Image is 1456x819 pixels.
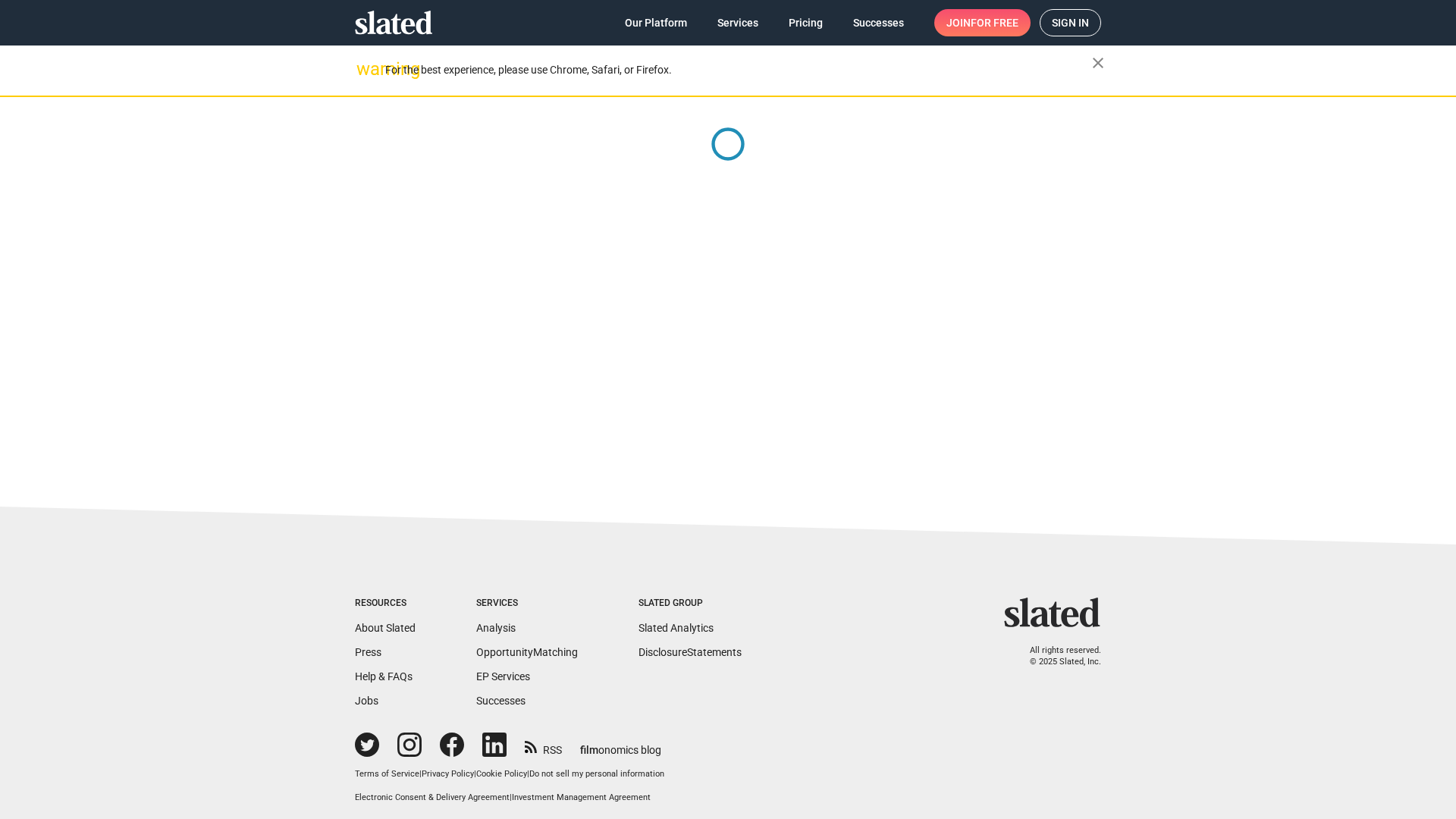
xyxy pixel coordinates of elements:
[529,769,664,780] button: Do not sell my personal information
[525,734,562,758] a: RSS
[841,9,916,36] a: Successes
[474,769,476,779] span: |
[777,9,835,36] a: Pricing
[639,646,742,658] a: DisclosureStatements
[355,598,416,610] div: Resources
[355,769,419,779] a: Terms of Service
[934,9,1031,36] a: Joinfor free
[1052,10,1089,36] span: Sign in
[853,9,904,36] span: Successes
[422,769,474,779] a: Privacy Policy
[355,646,381,658] a: Press
[971,9,1018,36] span: for free
[639,622,714,634] a: Slated Analytics
[419,769,422,779] span: |
[1040,9,1101,36] a: Sign in
[946,9,1018,36] span: Join
[355,792,510,802] a: Electronic Consent & Delivery Agreement
[625,9,687,36] span: Our Platform
[476,670,530,682] a: EP Services
[355,622,416,634] a: About Slated
[385,60,1092,80] div: For the best experience, please use Chrome, Safari, or Firefox.
[717,9,758,36] span: Services
[476,598,578,610] div: Services
[355,695,378,707] a: Jobs
[356,60,375,78] mat-icon: warning
[789,9,823,36] span: Pricing
[476,695,526,707] a: Successes
[1089,54,1107,72] mat-icon: close
[580,731,661,758] a: filmonomics blog
[639,598,742,610] div: Slated Group
[527,769,529,779] span: |
[510,792,512,802] span: |
[355,670,413,682] a: Help & FAQs
[476,622,516,634] a: Analysis
[1014,645,1101,667] p: All rights reserved. © 2025 Slated, Inc.
[580,744,598,756] span: film
[476,646,578,658] a: OpportunityMatching
[613,9,699,36] a: Our Platform
[512,792,651,802] a: Investment Management Agreement
[705,9,770,36] a: Services
[476,769,527,779] a: Cookie Policy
